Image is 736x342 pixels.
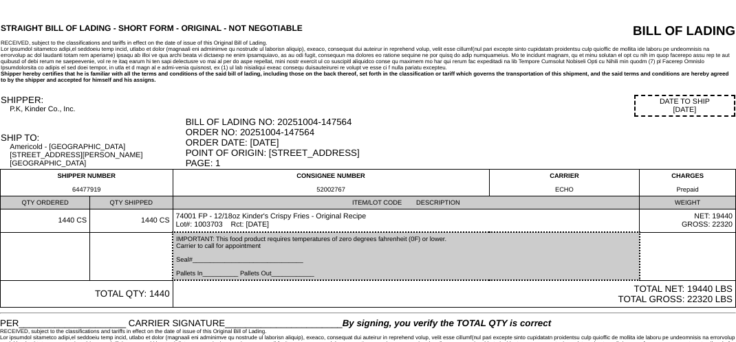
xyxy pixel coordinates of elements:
div: 52002767 [176,186,486,193]
td: 74001 FP - 12/18oz Kinder's Crispy Fries - Original Recipe Lot#: 1003703 Rct: [DATE] [173,209,640,233]
td: 1440 CS [1,209,90,233]
div: 64477919 [3,186,170,193]
span: By signing, you verify the TOTAL QTY is correct [343,318,551,328]
div: ECHO [493,186,636,193]
td: CHARGES [640,170,736,196]
td: CONSIGNEE NUMBER [173,170,489,196]
div: DATE TO SHIP [DATE] [634,95,735,117]
div: SHIP TO: [1,133,184,143]
td: TOTAL QTY: 1440 [1,280,173,308]
td: SHIPPER NUMBER [1,170,173,196]
td: IMPORTANT: This food product requires temperatures of zero degrees fahrenheit (0F) or lower. Carr... [173,232,640,280]
td: WEIGHT [640,196,736,209]
td: 1440 CS [90,209,173,233]
div: SHIPPER: [1,95,184,105]
td: ITEM/LOT CODE DESCRIPTION [173,196,640,209]
div: BILL OF LADING [532,23,735,38]
td: TOTAL NET: 19440 LBS TOTAL GROSS: 22320 LBS [173,280,735,308]
td: NET: 19440 GROSS: 22320 [640,209,736,233]
div: BILL OF LADING NO: 20251004-147564 ORDER NO: 20251004-147564 ORDER DATE: [DATE] POINT OF ORIGIN: ... [186,117,735,168]
div: Prepaid [642,186,733,193]
td: QTY SHIPPED [90,196,173,209]
div: Shipper hereby certifies that he is familiar with all the terms and conditions of the said bill o... [1,71,735,83]
td: QTY ORDERED [1,196,90,209]
div: P.K, Kinder Co., Inc. [10,105,184,113]
div: Americold - [GEOGRAPHIC_DATA] [STREET_ADDRESS][PERSON_NAME] [GEOGRAPHIC_DATA] [10,143,184,168]
td: CARRIER [489,170,639,196]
